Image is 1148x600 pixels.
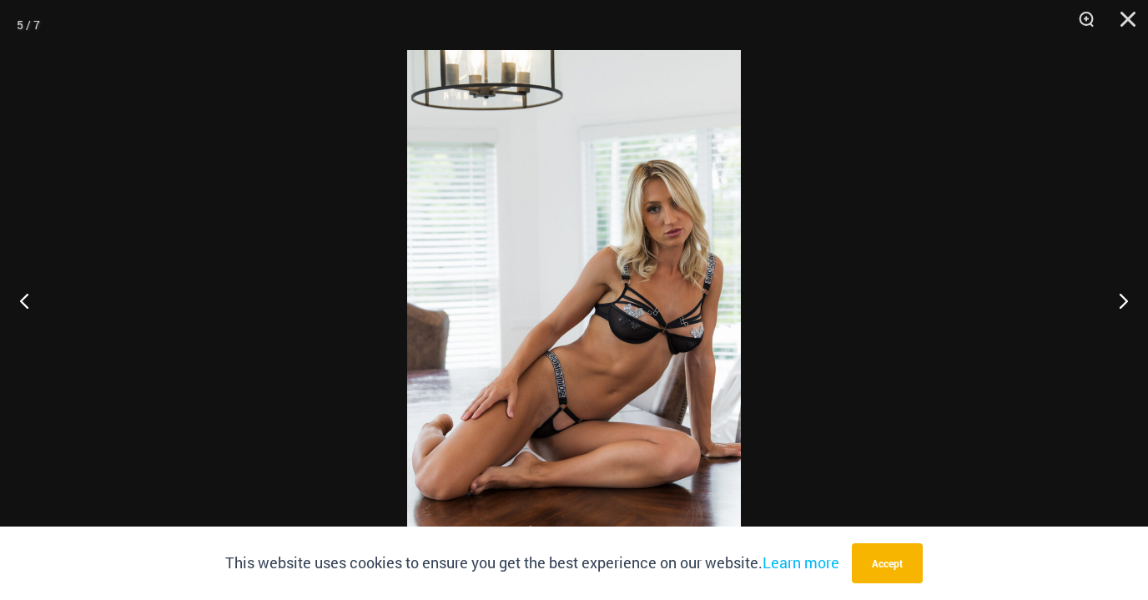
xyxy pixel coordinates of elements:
p: This website uses cookies to ensure you get the best experience on our website. [225,551,839,576]
button: Accept [852,543,923,583]
img: Invitation to Temptation Midnight 1037 Bra 6037 Thong 1954 08 [407,50,741,550]
a: Learn more [763,552,839,572]
button: Next [1085,259,1148,342]
div: 5 / 7 [17,13,40,38]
